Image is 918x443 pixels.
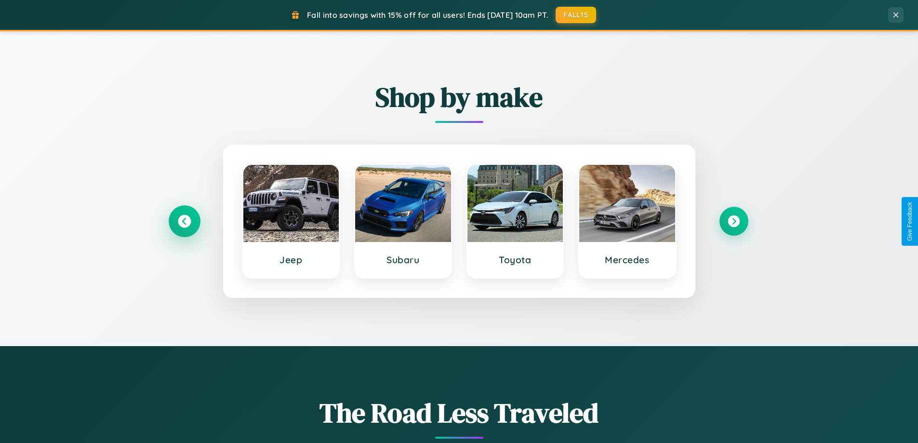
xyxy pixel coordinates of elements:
h3: Toyota [477,254,554,266]
h2: Shop by make [170,79,748,116]
h3: Mercedes [589,254,665,266]
h1: The Road Less Traveled [170,394,748,431]
button: FALL15 [556,7,596,23]
h3: Jeep [253,254,330,266]
h3: Subaru [365,254,441,266]
div: Give Feedback [906,202,913,241]
span: Fall into savings with 15% off for all users! Ends [DATE] 10am PT. [307,10,548,20]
